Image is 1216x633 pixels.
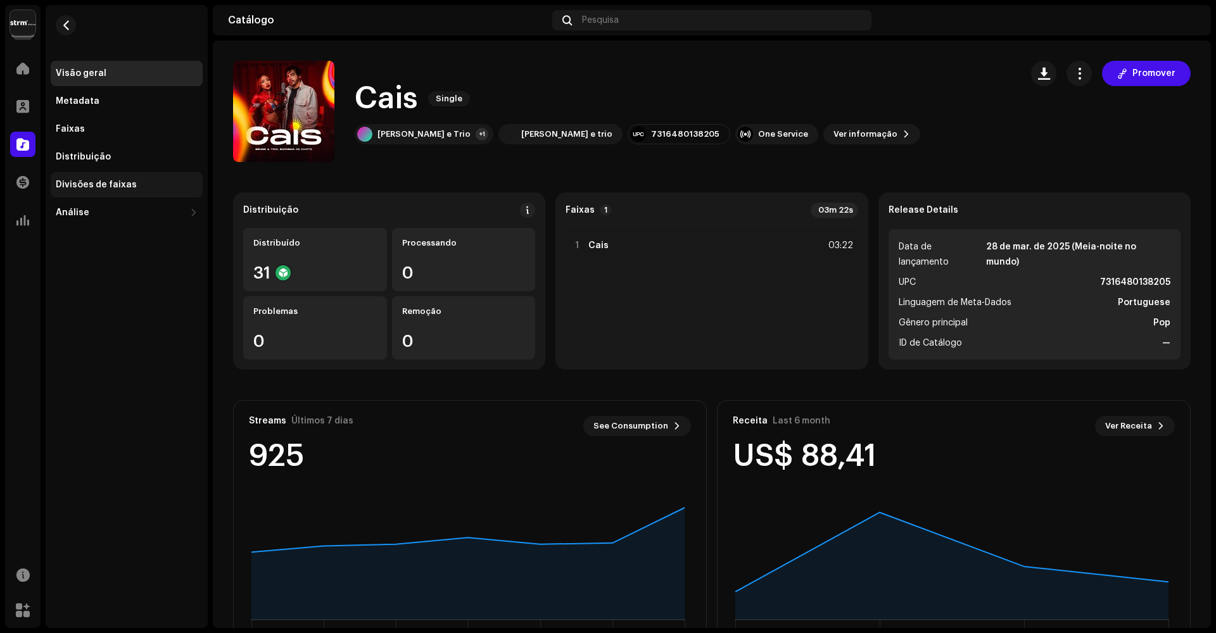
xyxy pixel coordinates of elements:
div: Remoção [402,306,526,316]
button: See Consumption [583,416,691,436]
h1: Cais [355,78,418,119]
re-m-nav-item: Faixas [51,116,203,142]
div: Receita [733,416,768,426]
strong: — [1162,335,1170,351]
div: Últimos 7 dias [291,416,353,426]
div: Last 6 month [773,416,830,426]
div: Análise [56,208,89,218]
div: Visão geral [56,68,106,78]
button: Promover [1102,61,1191,86]
div: Catálogo [228,15,547,25]
span: UPC [899,275,916,290]
strong: Cais [588,241,609,251]
div: Processando [402,238,526,248]
re-m-nav-item: Divisões de faixas [51,172,203,197]
span: Ver Receita [1105,413,1152,439]
div: [PERSON_NAME] e trio [521,129,612,139]
span: Ver informação [833,122,897,147]
div: 03m 22s [811,203,858,218]
strong: 28 de mar. de 2025 (Meia-noite no mundo) [986,239,1170,270]
span: Linguagem de Meta-Dados [899,295,1011,310]
img: 46aaf377-f20d-48b1-aa9e-f63f87bb6524 [1175,10,1196,30]
div: Streams [249,416,286,426]
img: 408b884b-546b-4518-8448-1008f9c76b02 [10,10,35,35]
div: +1 [476,128,488,141]
div: [PERSON_NAME] e Trio [377,129,471,139]
div: 7316480138205 [651,129,719,139]
div: Metadata [56,96,99,106]
div: Divisões de faixas [56,180,137,190]
strong: Portuguese [1118,295,1170,310]
span: Data de lançamento [899,239,984,270]
span: Single [428,91,470,106]
button: Ver Receita [1095,416,1175,436]
span: ID de Catálogo [899,335,962,351]
strong: Release Details [889,205,958,215]
strong: Faixas [566,205,595,215]
p-badge: 1 [600,204,611,216]
button: Ver informação [823,124,920,144]
re-m-nav-dropdown: Análise [51,200,203,225]
span: Gênero principal [899,315,968,330]
strong: 7316480138205 [1100,275,1170,290]
strong: Pop [1153,315,1170,330]
div: One Service [758,129,808,139]
div: Distribuído [253,238,377,248]
div: Faixas [56,124,85,134]
div: 03:22 [825,238,853,253]
re-m-nav-item: Visão geral [51,61,203,86]
re-m-nav-item: Distribuição [51,144,203,170]
re-m-nav-item: Metadata [51,89,203,114]
span: Pesquisa [582,15,619,25]
span: See Consumption [593,413,668,439]
span: Promover [1132,61,1175,86]
div: Problemas [253,306,377,316]
div: Distribuição [56,152,111,162]
div: Distribuição [243,205,298,215]
img: 1e7741e4-19b3-4980-932c-8f589f49ef03 [501,127,516,142]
